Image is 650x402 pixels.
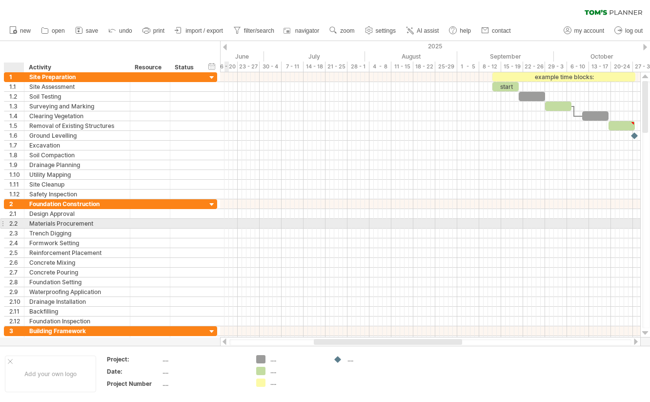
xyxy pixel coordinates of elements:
div: 6 - 10 [567,62,589,72]
div: 20-24 [611,62,633,72]
div: 16 - 20 [216,62,238,72]
span: print [153,27,164,34]
div: Backfilling [29,307,125,316]
div: Trench Digging [29,229,125,238]
div: 2.6 [9,258,24,267]
div: .... [270,367,324,375]
div: 2.7 [9,268,24,277]
div: Utility Mapping [29,170,125,179]
span: new [20,27,31,34]
a: open [39,24,68,37]
div: 1.3 [9,102,24,111]
div: Activity [29,63,124,72]
a: log out [612,24,646,37]
span: import / export [185,27,223,34]
div: Materials Procurement [29,219,125,228]
div: 13 - 17 [589,62,611,72]
div: Ground Levelling [29,131,125,140]
a: import / export [172,24,226,37]
div: Concrete Pouring [29,268,125,277]
a: settings [363,24,399,37]
div: Excavation [29,141,125,150]
div: 1.4 [9,111,24,121]
div: 1 - 5 [457,62,479,72]
a: navigator [282,24,322,37]
div: 2.11 [9,307,24,316]
div: 1.6 [9,131,24,140]
div: 23 - 27 [238,62,260,72]
div: 2.8 [9,277,24,287]
div: Resource [135,63,164,72]
div: Soil Testing [29,92,125,101]
span: settings [376,27,396,34]
div: 2.10 [9,297,24,306]
div: Foundation Inspection [29,317,125,326]
div: 25-29 [435,62,457,72]
div: August 2025 [365,51,457,62]
div: start [492,82,519,91]
div: Blueprint Study [29,336,125,345]
div: 1.8 [9,150,24,160]
div: 30 - 4 [260,62,282,72]
span: my account [574,27,604,34]
div: Design Approval [29,209,125,218]
div: Safety Inspection [29,190,125,199]
span: log out [625,27,643,34]
a: zoom [327,24,357,37]
div: 1.11 [9,180,24,189]
span: contact [492,27,511,34]
div: Date: [107,367,161,376]
div: 2.5 [9,248,24,257]
a: contact [479,24,514,37]
div: Project Number [107,380,161,388]
div: 1.7 [9,141,24,150]
div: Waterproofing Application [29,287,125,296]
div: 2.3 [9,229,24,238]
a: new [7,24,34,37]
div: 1.2 [9,92,24,101]
div: September 2025 [457,51,554,62]
a: help [447,24,474,37]
span: zoom [340,27,354,34]
div: 18 - 22 [413,62,435,72]
div: 2.4 [9,238,24,248]
span: navigator [295,27,319,34]
span: filter/search [244,27,274,34]
div: 1.10 [9,170,24,179]
a: AI assist [404,24,442,37]
div: 3 [9,326,24,336]
div: Project: [107,355,161,363]
div: 2.9 [9,287,24,296]
div: 7 - 11 [282,62,304,72]
div: Drainage Installation [29,297,125,306]
div: Add your own logo [5,356,96,392]
div: Surveying and Marking [29,102,125,111]
a: print [140,24,167,37]
div: 1 [9,72,24,82]
div: Concrete Mixing [29,258,125,267]
div: 2.2 [9,219,24,228]
div: Foundation Construction [29,199,125,209]
div: 2.1 [9,209,24,218]
div: Site Preparation [29,72,125,82]
div: Site Cleanup [29,180,125,189]
span: save [86,27,98,34]
div: 2 [9,199,24,209]
div: example time blocks: [492,72,635,82]
div: .... [347,355,401,363]
div: 21 - 25 [325,62,347,72]
div: 22 - 26 [523,62,545,72]
div: Foundation Setting [29,277,125,287]
div: 1.5 [9,121,24,130]
div: 29 - 3 [545,62,567,72]
span: open [52,27,65,34]
div: 28 - 1 [347,62,369,72]
div: Building Framework [29,326,125,336]
div: Removal of Existing Structures [29,121,125,130]
div: 14 - 18 [304,62,325,72]
div: Reinforcement Placement [29,248,125,257]
a: save [73,24,101,37]
div: Drainage Planning [29,160,125,169]
a: my account [561,24,607,37]
div: 3.1 [9,336,24,345]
